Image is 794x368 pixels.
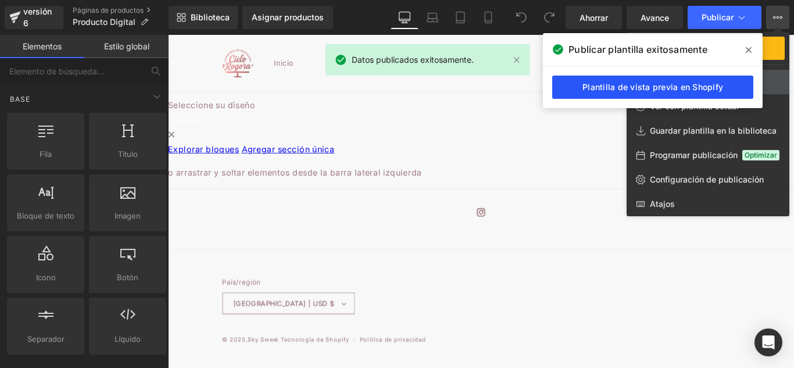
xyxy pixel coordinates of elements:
[215,337,289,348] a: Política de privacidad
[641,13,669,23] font: Avance
[538,6,561,29] button: Rehacer
[766,6,789,29] button: Plan de actualizaciónVer página en vivoVer con plantilla actualGuardar plantilla en la biblioteca...
[419,6,446,29] a: Computadora portátil
[115,211,141,220] font: Imagen
[754,328,782,356] div: Abrir Intercom Messenger
[650,174,764,184] font: Configuración de publicación
[252,12,324,22] font: Asignar productos
[115,334,141,344] font: Líquido
[17,211,74,220] font: Bloque de texto
[83,123,187,134] a: Agregar sección única
[73,17,135,27] font: Producto Digital
[73,297,187,306] font: [GEOGRAPHIC_DATA] | USD $
[61,16,96,48] img: Cielo dulce
[650,199,675,209] font: Atajos
[688,6,761,29] button: Publicar
[112,19,148,44] a: Inicio
[702,12,734,22] font: Publicar
[474,6,502,29] a: Móvil
[61,290,210,314] button: [GEOGRAPHIC_DATA] | USD $
[61,273,104,283] font: País/región
[57,12,101,52] a: Cielo dulce
[27,334,65,344] font: Separador
[119,26,141,36] font: Inicio
[61,338,90,346] font: © 2025,
[5,6,63,29] a: versión 6
[650,126,777,135] font: Guardar plantilla en la biblioteca
[421,21,568,43] button: [GEOGRAPHIC_DATA] | USD $
[191,12,230,22] font: Biblioteca
[73,6,169,15] a: Páginas de productos
[117,273,138,282] font: Botón
[36,273,56,282] font: Icono
[10,95,30,103] font: Base
[580,13,608,23] font: Ahorrar
[568,44,707,55] font: Publicar plantilla exitosamente
[650,150,738,160] font: Programar publicación
[745,151,777,159] font: Optimizar
[552,76,753,99] a: Plantilla de vista previa en Shopify
[127,338,204,346] a: Tecnología de Shopify
[627,6,683,29] a: Avance
[428,27,552,37] font: [GEOGRAPHIC_DATA] | USD $
[446,6,474,29] a: Tableta
[568,19,593,45] summary: Búsqueda
[73,6,144,15] font: Páginas de productos
[23,41,62,51] font: Elementos
[118,149,138,159] font: Título
[352,55,474,65] font: Datos publicados exitosamente.
[90,338,124,346] a: Sky Sweet
[391,6,419,29] a: De oficina
[215,338,289,346] font: Política de privacidad
[40,149,52,159] font: Fila
[104,41,149,51] font: Estilo global
[582,82,723,92] font: Plantilla de vista previa en Shopify
[23,6,52,28] font: versión 6
[169,6,238,29] a: Nueva Biblioteca
[510,6,533,29] button: Deshacer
